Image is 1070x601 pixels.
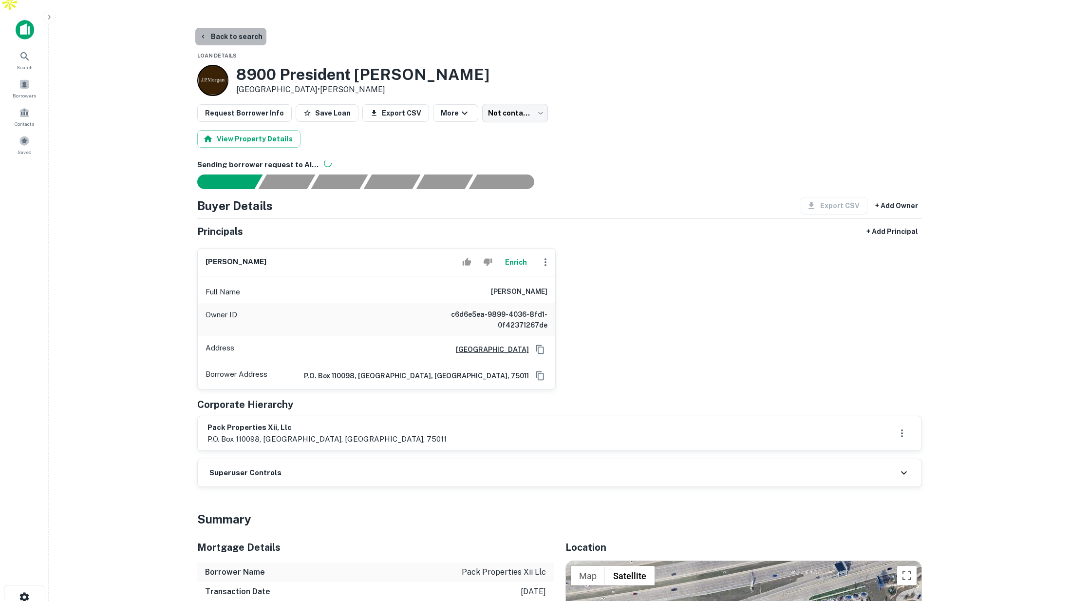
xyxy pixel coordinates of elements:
div: Documents found, AI parsing details... [311,174,368,189]
h6: pack properties xii, llc [207,422,447,433]
p: p.o. box 110098, [GEOGRAPHIC_DATA], [GEOGRAPHIC_DATA], 75011 [207,433,447,445]
a: Saved [3,132,46,158]
h6: [PERSON_NAME] [491,286,547,298]
p: Address [206,342,234,357]
span: Contacts [15,120,34,128]
h6: Transaction Date [205,586,270,598]
span: Search [17,63,33,71]
button: Enrich [501,252,532,272]
button: Request Borrower Info [197,104,292,122]
button: + Add Principal [863,223,922,240]
button: + Add Owner [871,197,922,214]
h5: Location [565,540,922,555]
h5: Corporate Hierarchy [197,397,293,412]
button: More [433,104,478,122]
a: [GEOGRAPHIC_DATA] [448,344,529,355]
span: Loan Details [197,53,237,58]
button: Back to search [195,28,266,45]
div: Not contacted [482,104,548,122]
p: [GEOGRAPHIC_DATA] • [236,84,489,96]
h6: c6d6e5ea-9899-4036-8fd1-0f42371267de [431,309,547,330]
button: Reject [479,252,496,272]
h6: Sending borrower request to AI... [197,159,922,171]
h6: Superuser Controls [209,467,282,479]
button: Toggle fullscreen view [897,566,917,585]
span: Borrowers [13,92,36,99]
h4: Summary [197,510,922,528]
h3: 8900 President [PERSON_NAME] [236,65,489,84]
span: Saved [18,148,32,156]
p: [DATE] [521,586,546,598]
h5: Principals [197,224,243,239]
button: Accept [458,252,475,272]
h4: Buyer Details [197,197,273,214]
p: Owner ID [206,309,237,330]
button: Show street map [571,566,605,585]
a: [PERSON_NAME] [320,85,385,94]
img: capitalize-icon.png [16,20,34,39]
div: Sending borrower request to AI... [186,174,259,189]
div: Principals found, AI now looking for contact information... [363,174,420,189]
p: pack properties xii llc [462,566,546,578]
p: Borrower Address [206,368,267,383]
button: Save Loan [296,104,358,122]
button: Show satellite imagery [605,566,655,585]
p: Full Name [206,286,240,298]
div: Principals found, still searching for contact information. This may take time... [416,174,473,189]
a: Search [3,47,46,73]
button: Export CSV [362,104,429,122]
a: Contacts [3,103,46,130]
h5: Mortgage Details [197,540,554,555]
a: p.o. box 110098, [GEOGRAPHIC_DATA], [GEOGRAPHIC_DATA], 75011 [296,370,529,381]
h6: [PERSON_NAME] [206,256,266,268]
h6: Borrower Name [205,566,265,578]
button: Copy Address [533,342,547,357]
div: AI fulfillment process complete. [469,174,546,189]
a: Borrowers [3,75,46,101]
button: Copy Address [533,368,547,383]
iframe: Chat Widget [1021,523,1070,570]
button: View Property Details [197,130,300,148]
div: Your request is received and processing... [258,174,315,189]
